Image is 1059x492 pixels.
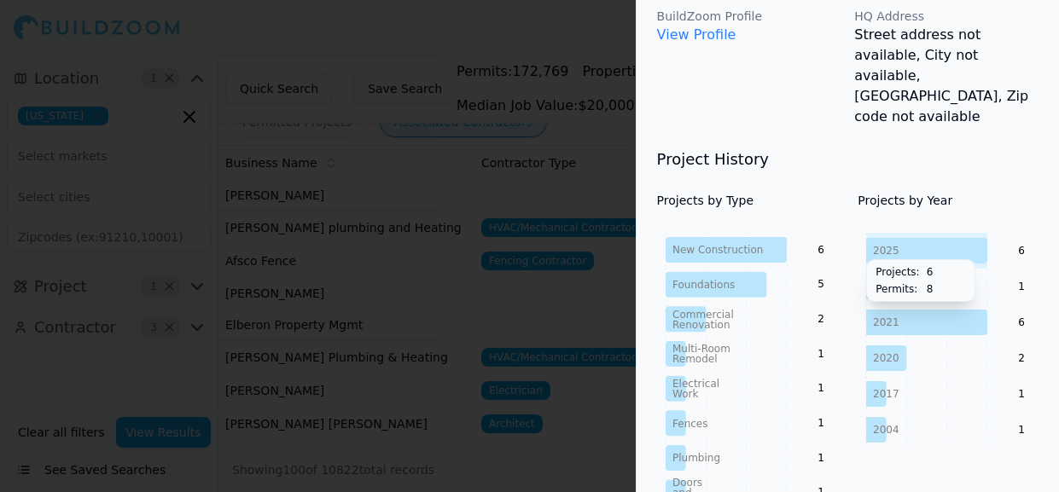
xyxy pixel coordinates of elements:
[818,278,824,290] text: 5
[873,245,899,257] tspan: 2025
[672,378,719,390] tspan: Electrical
[657,8,841,25] p: BuildZoom Profile
[657,26,736,43] a: View Profile
[873,316,899,328] tspan: 2021
[1019,316,1026,328] text: 6
[873,352,899,364] tspan: 2020
[873,424,899,436] tspan: 2004
[818,244,824,256] text: 6
[657,148,1039,171] h3: Project History
[1019,424,1026,436] text: 1
[657,192,838,209] h4: Projects by Type
[1019,281,1026,292] text: 1
[873,388,899,400] tspan: 2017
[1019,352,1026,364] text: 2
[672,309,734,321] tspan: Commercial
[672,353,718,365] tspan: Remodel
[1019,245,1026,257] text: 6
[672,279,735,291] tspan: Foundations
[672,343,730,355] tspan: Multi-Room
[818,452,824,464] text: 1
[1019,388,1026,400] text: 1
[854,8,1039,25] p: HQ Address
[672,319,730,331] tspan: Renovation
[672,244,763,256] tspan: New Construction
[672,418,707,430] tspan: Fences
[672,477,702,489] tspan: Doors
[818,348,824,360] text: 1
[672,388,698,400] tspan: Work
[818,382,824,394] text: 1
[818,313,824,325] text: 2
[854,25,1039,127] p: Street address not available, City not available, [GEOGRAPHIC_DATA], Zip code not available
[858,192,1039,209] h4: Projects by Year
[672,452,720,464] tspan: Plumbing
[873,281,899,292] tspan: 2024
[818,417,824,429] text: 1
